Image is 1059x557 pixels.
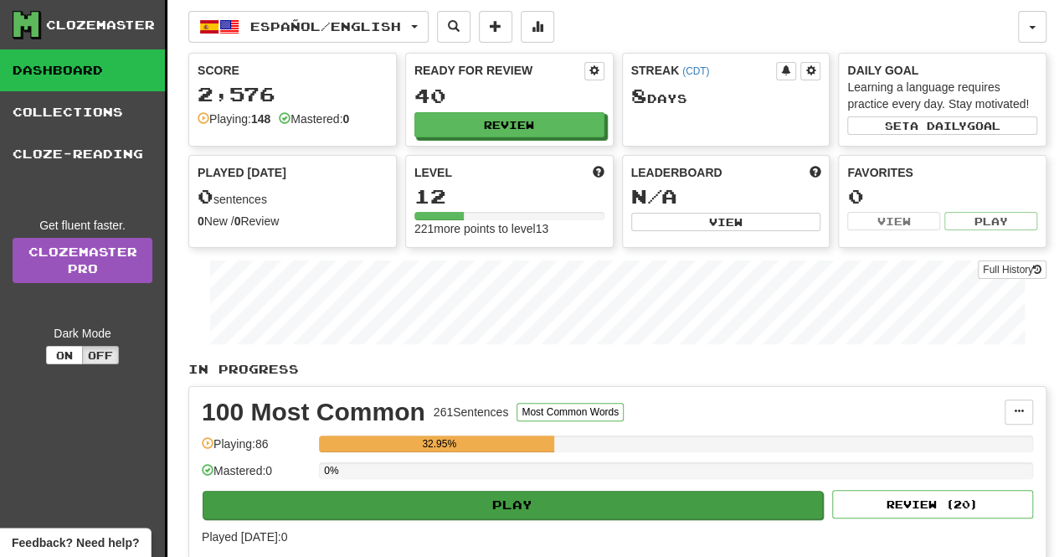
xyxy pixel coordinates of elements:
button: Off [82,346,119,364]
strong: 148 [251,112,270,126]
button: View [631,213,821,231]
div: Clozemaster [46,17,155,34]
span: 8 [631,84,647,107]
div: Day s [631,85,821,107]
strong: 0 [198,214,204,228]
span: a daily [910,120,967,132]
button: Play [203,491,823,519]
div: 0 [847,186,1037,207]
button: Search sentences [437,11,470,43]
div: 12 [414,186,604,207]
button: View [847,212,940,230]
button: Review (20) [832,490,1033,518]
div: 261 Sentences [434,404,509,420]
span: Score more points to level up [593,164,604,181]
span: This week in points, UTC [809,164,820,181]
button: Full History [978,260,1046,279]
div: 2,576 [198,84,388,105]
button: Review [414,112,604,137]
p: In Progress [188,361,1046,378]
span: 0 [198,184,213,208]
button: Seta dailygoal [847,116,1037,135]
div: 221 more points to level 13 [414,220,604,237]
div: Favorites [847,164,1037,181]
a: (CDT) [682,65,709,77]
span: Played [DATE]: 0 [202,530,287,544]
div: Score [198,62,388,79]
div: 40 [414,85,604,106]
div: Get fluent faster. [13,217,152,234]
span: Level [414,164,452,181]
div: Learning a language requires practice every day. Stay motivated! [847,79,1037,112]
div: Playing: [198,111,270,127]
span: Leaderboard [631,164,722,181]
button: On [46,346,83,364]
button: More stats [521,11,554,43]
button: Add sentence to collection [479,11,512,43]
button: Most Common Words [517,403,624,421]
div: Mastered: 0 [202,462,311,490]
div: Playing: 86 [202,436,311,463]
div: Dark Mode [13,325,152,342]
span: Español / English [250,19,401,34]
span: N/A [631,184,677,208]
div: New / Review [198,213,388,230]
div: Ready for Review [414,62,584,79]
button: Play [944,212,1037,230]
div: Daily Goal [847,62,1037,79]
div: 32.95% [324,436,554,452]
button: Español/English [188,11,429,43]
div: Streak [631,62,777,79]
a: ClozemasterPro [13,238,152,283]
div: Mastered: [279,111,349,127]
strong: 0 [234,214,241,228]
div: sentences [198,186,388,208]
strong: 0 [342,112,349,126]
div: 100 Most Common [202,400,425,425]
span: Open feedback widget [12,534,139,551]
span: Played [DATE] [198,164,286,181]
